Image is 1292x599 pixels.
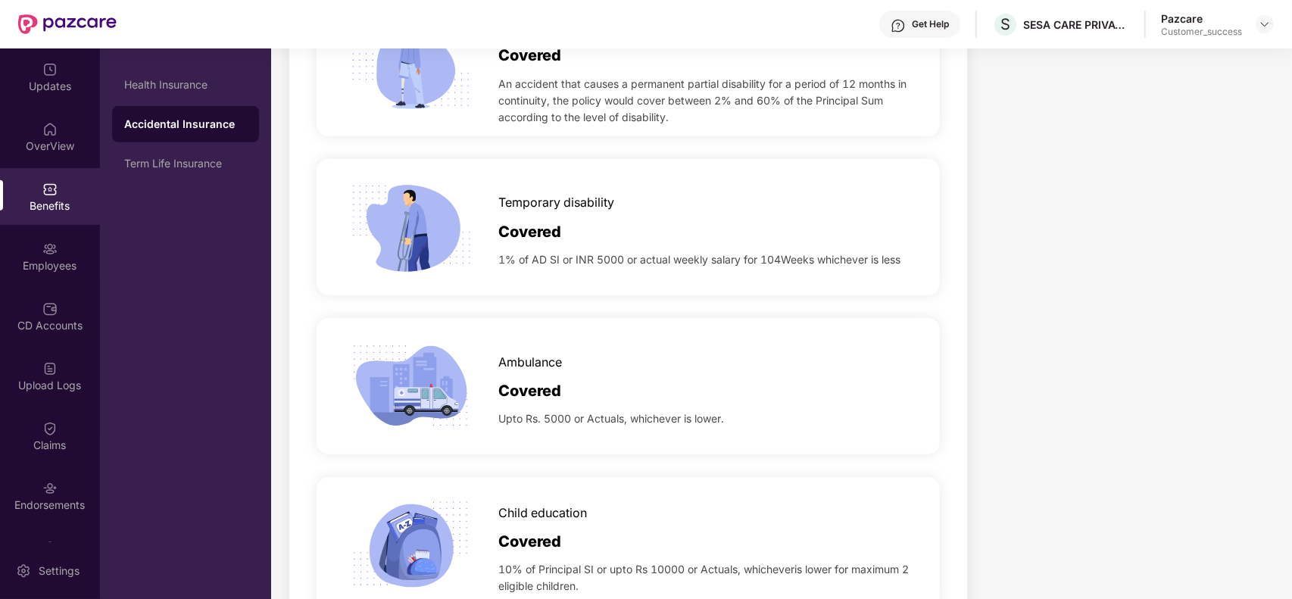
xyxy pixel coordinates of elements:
[1023,17,1129,32] div: SESA CARE PRIVATE LIMITED
[1000,15,1010,33] span: S
[891,18,906,33] img: svg+xml;base64,PHN2ZyBpZD0iSGVscC0zMngzMiIgeG1sbnM9Imh0dHA6Ly93d3cudzMub3JnLzIwMDAvc3ZnIiB3aWR0aD...
[18,14,117,34] img: New Pazcare Logo
[1161,11,1242,26] div: Pazcare
[1259,18,1271,30] img: svg+xml;base64,PHN2ZyBpZD0iRHJvcGRvd24tMzJ4MzIiIHhtbG5zPSJodHRwOi8vd3d3LnczLm9yZy8yMDAwL3N2ZyIgd2...
[912,18,949,30] div: Get Help
[1161,26,1242,38] div: Customer_success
